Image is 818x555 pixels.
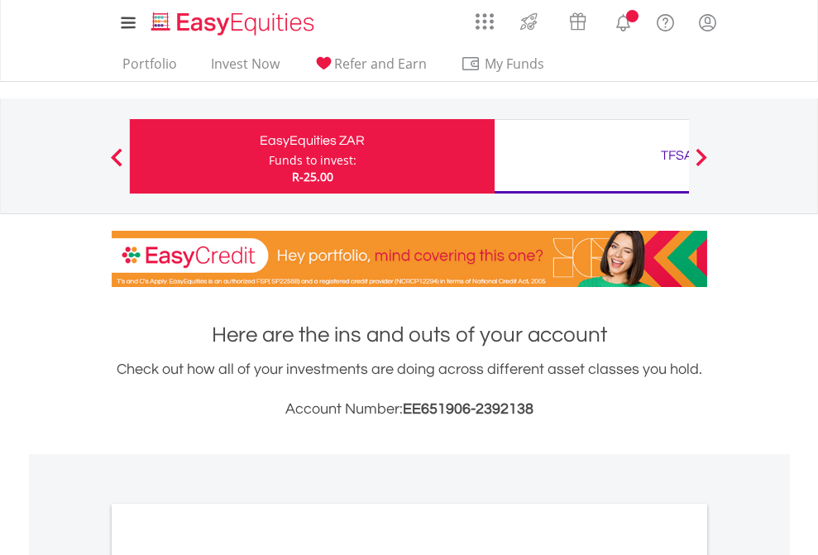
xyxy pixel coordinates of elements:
a: Refer and Earn [307,55,433,81]
img: EasyEquities_Logo.png [148,10,321,37]
img: thrive-v2.svg [515,8,543,35]
img: EasyCredit Promotion Banner [112,231,707,287]
div: Funds to invest: [269,152,356,169]
img: grid-menu-icon.svg [476,12,494,31]
button: Previous [100,156,133,173]
span: My Funds [461,53,569,74]
div: EasyEquities ZAR [140,129,485,152]
span: EE651906-2392138 [403,401,533,417]
button: Next [685,156,718,173]
a: Home page [145,4,321,37]
div: Check out how all of your investments are doing across different asset classes you hold. [112,358,707,421]
span: Refer and Earn [334,55,427,73]
img: vouchers-v2.svg [564,8,591,35]
a: Invest Now [204,55,286,81]
h1: Here are the ins and outs of your account [112,320,707,350]
a: AppsGrid [465,4,505,31]
a: Notifications [602,4,644,37]
span: R-25.00 [292,169,333,184]
a: Vouchers [553,4,602,35]
a: FAQ's and Support [644,4,686,37]
a: My Profile [686,4,729,41]
h3: Account Number: [112,398,707,421]
a: Portfolio [116,55,184,81]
